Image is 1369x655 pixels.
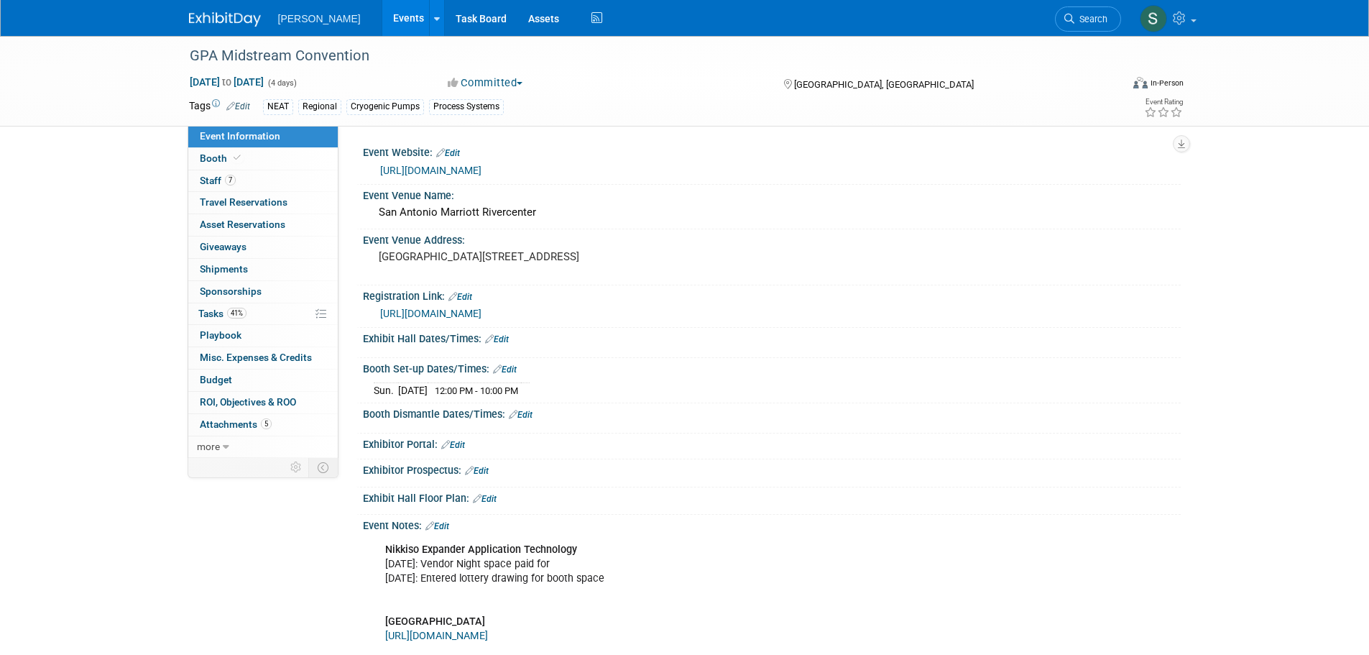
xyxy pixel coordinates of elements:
[363,328,1181,347] div: Exhibit Hall Dates/Times:
[278,13,361,24] span: [PERSON_NAME]
[188,414,338,436] a: Attachments5
[188,192,338,214] a: Travel Reservations
[363,229,1181,247] div: Event Venue Address:
[198,308,246,319] span: Tasks
[189,75,264,88] span: [DATE] [DATE]
[1144,99,1183,106] div: Event Rating
[188,170,338,192] a: Staff7
[200,130,280,142] span: Event Information
[465,466,489,476] a: Edit
[308,458,338,477] td: Toggle Event Tabs
[234,154,241,162] i: Booth reservation complete
[188,303,338,325] a: Tasks41%
[200,196,287,208] span: Travel Reservations
[267,78,297,88] span: (4 days)
[1036,75,1184,96] div: Event Format
[188,347,338,369] a: Misc. Expenses & Credits
[493,365,517,375] a: Edit
[385,615,485,628] b: [GEOGRAPHIC_DATA]
[225,175,236,185] span: 7
[363,434,1181,452] div: Exhibitor Portal:
[188,237,338,258] a: Giveaways
[261,418,272,429] span: 5
[200,374,232,385] span: Budget
[227,308,246,319] span: 41%
[1055,6,1121,32] a: Search
[363,403,1181,422] div: Booth Dismantle Dates/Times:
[385,544,577,556] b: Nikkiso Expander Application Technology
[226,101,250,111] a: Edit
[363,358,1181,377] div: Booth Set-up Dates/Times:
[200,152,244,164] span: Booth
[188,259,338,280] a: Shipments
[346,99,424,114] div: Cryogenic Pumps
[185,43,1100,69] div: GPA Midstream Convention
[188,325,338,347] a: Playbook
[425,521,449,531] a: Edit
[188,281,338,303] a: Sponsorships
[188,214,338,236] a: Asset Reservations
[379,250,688,263] pre: [GEOGRAPHIC_DATA][STREET_ADDRESS]
[200,263,248,275] span: Shipments
[189,12,261,27] img: ExhibitDay
[363,185,1181,203] div: Event Venue Name:
[1150,78,1184,88] div: In-Person
[189,99,250,115] td: Tags
[200,175,236,186] span: Staff
[485,334,509,344] a: Edit
[220,76,234,88] span: to
[200,329,241,341] span: Playbook
[200,219,285,230] span: Asset Reservations
[200,396,296,408] span: ROI, Objectives & ROO
[188,436,338,458] a: more
[1133,77,1148,88] img: Format-Inperson.png
[385,630,488,642] a: [URL][DOMAIN_NAME]
[200,285,262,297] span: Sponsorships
[398,383,428,398] td: [DATE]
[188,148,338,170] a: Booth
[435,385,518,396] span: 12:00 PM - 10:00 PM
[363,487,1181,506] div: Exhibit Hall Floor Plan:
[298,99,341,114] div: Regional
[441,440,465,450] a: Edit
[509,410,533,420] a: Edit
[448,292,472,302] a: Edit
[200,241,246,252] span: Giveaways
[200,418,272,430] span: Attachments
[473,494,497,504] a: Edit
[374,201,1170,224] div: San Antonio Marriott Rivercenter
[363,515,1181,533] div: Event Notes:
[363,459,1181,478] div: Exhibitor Prospectus:
[443,75,528,91] button: Committed
[429,99,504,114] div: Process Systems
[374,383,398,398] td: Sun.
[284,458,309,477] td: Personalize Event Tab Strip
[380,308,481,319] a: [URL][DOMAIN_NAME]
[363,285,1181,304] div: Registration Link:
[263,99,293,114] div: NEAT
[188,126,338,147] a: Event Information
[188,392,338,413] a: ROI, Objectives & ROO
[380,165,481,176] a: [URL][DOMAIN_NAME]
[188,370,338,391] a: Budget
[1074,14,1107,24] span: Search
[197,441,220,452] span: more
[200,352,312,363] span: Misc. Expenses & Credits
[794,79,974,90] span: [GEOGRAPHIC_DATA], [GEOGRAPHIC_DATA]
[436,148,460,158] a: Edit
[363,142,1181,160] div: Event Website:
[1140,5,1167,32] img: Skye Tuinei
